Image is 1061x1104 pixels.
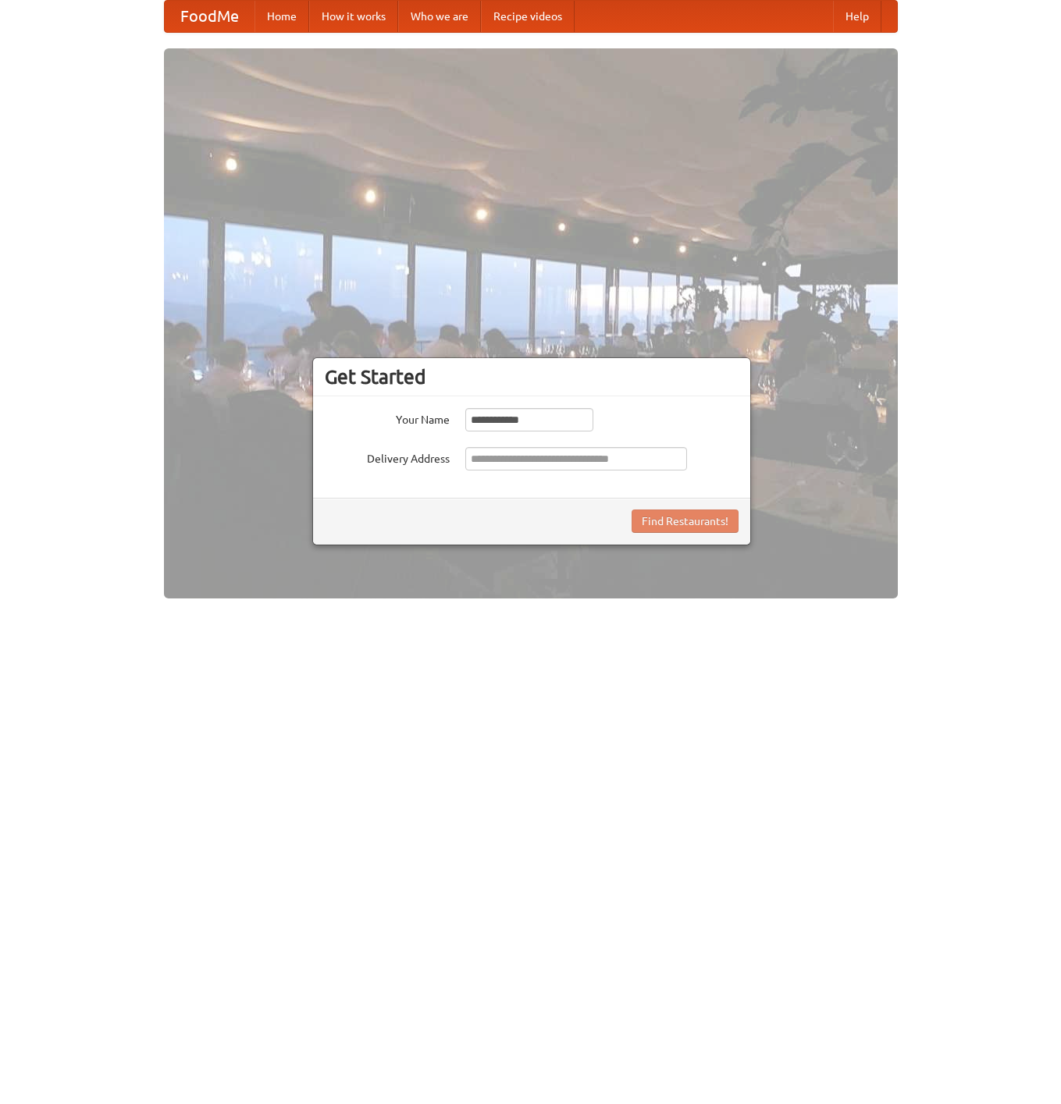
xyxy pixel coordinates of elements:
[833,1,881,32] a: Help
[325,365,739,389] h3: Get Started
[255,1,309,32] a: Home
[632,509,739,533] button: Find Restaurants!
[481,1,575,32] a: Recipe videos
[325,408,450,428] label: Your Name
[398,1,481,32] a: Who we are
[165,1,255,32] a: FoodMe
[309,1,398,32] a: How it works
[325,447,450,467] label: Delivery Address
